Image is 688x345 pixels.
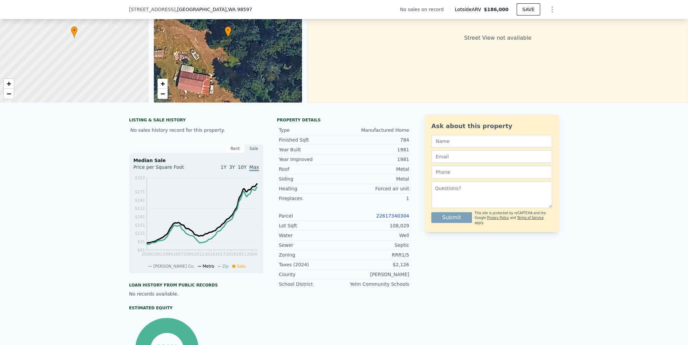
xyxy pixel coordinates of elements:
[135,176,145,180] tspan: $322
[215,252,226,257] tspan: 2017
[137,248,145,253] tspan: $61
[237,264,246,269] span: Sale
[344,127,409,133] div: Manufactured Home
[71,26,78,38] div: •
[279,271,344,278] div: County
[135,231,145,236] tspan: $121
[236,252,247,257] tspan: 2021
[279,222,344,229] div: Lot Sqft
[279,146,344,153] div: Year Built
[221,164,226,170] span: 1Y
[517,3,540,15] button: SAVE
[455,6,484,13] span: Lotside ARV
[344,271,409,278] div: [PERSON_NAME]
[546,3,559,16] button: Show Options
[4,79,14,89] a: Zoom in
[344,166,409,172] div: Metal
[344,222,409,229] div: 108,029
[7,79,11,88] span: +
[137,239,145,244] tspan: $91
[135,206,145,211] tspan: $211
[279,242,344,248] div: Sewer
[344,156,409,163] div: 1981
[225,27,231,33] span: •
[279,137,344,143] div: Finished Sqft
[245,144,263,153] div: Sale
[517,216,544,220] a: Terms of Service
[400,6,449,13] div: No sales on record
[279,166,344,172] div: Roof
[173,252,184,257] tspan: 2007
[431,121,552,131] div: Ask about this property
[152,252,163,257] tspan: 2002
[184,252,194,257] tspan: 2009
[279,232,344,239] div: Water
[160,89,165,98] span: −
[135,215,145,219] tspan: $181
[133,164,196,175] div: Price per Square Foot
[249,164,259,171] span: Max
[222,264,229,269] span: Zip
[129,291,263,297] div: No records available.
[203,264,214,269] span: Metro
[279,127,344,133] div: Type
[277,117,411,123] div: Property details
[376,213,409,219] a: 22617340304
[344,261,409,268] div: $2,126
[226,144,245,153] div: Rent
[129,117,263,124] div: LISTING & SALE HISTORY
[226,252,236,257] tspan: 2019
[160,79,165,88] span: +
[431,150,552,163] input: Email
[279,195,344,202] div: Fireplaces
[133,157,259,164] div: Median Sale
[71,27,78,33] span: •
[344,185,409,192] div: Forced air unit
[226,7,252,12] span: , WA 98597
[129,124,263,136] div: No sales history record for this property.
[129,6,176,13] span: [STREET_ADDRESS]
[279,185,344,192] div: Heating
[135,223,145,228] tspan: $151
[238,164,247,170] span: 10Y
[279,176,344,182] div: Siding
[344,242,409,248] div: Septic
[279,281,344,287] div: School District
[205,252,215,257] tspan: 2014
[142,252,152,257] tspan: 2000
[163,252,173,257] tspan: 2004
[135,198,145,203] tspan: $241
[158,89,168,99] a: Zoom out
[7,89,11,98] span: −
[229,164,235,170] span: 3Y
[279,156,344,163] div: Year Improved
[344,252,409,258] div: RRR1/5
[176,6,252,13] span: , [GEOGRAPHIC_DATA]
[344,137,409,143] div: 784
[279,252,344,258] div: Zoning
[344,195,409,202] div: 1
[129,305,263,311] div: Estimated Equity
[129,282,263,288] div: Loan history from public records
[431,166,552,179] input: Phone
[484,7,509,12] span: $186,000
[247,252,257,257] tspan: 2024
[344,232,409,239] div: Well
[279,261,344,268] div: Taxes (2024)
[194,252,205,257] tspan: 2012
[135,190,145,194] tspan: $271
[4,89,14,99] a: Zoom out
[344,176,409,182] div: Metal
[487,216,509,220] a: Privacy Policy
[153,264,195,269] span: [PERSON_NAME] Co.
[431,212,472,223] button: Submit
[344,281,409,287] div: Yelm Community Schools
[475,211,552,225] div: This site is protected by reCAPTCHA and the Google and apply.
[431,135,552,148] input: Name
[158,79,168,89] a: Zoom in
[344,146,409,153] div: 1981
[279,213,344,219] div: Parcel
[225,26,231,38] div: •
